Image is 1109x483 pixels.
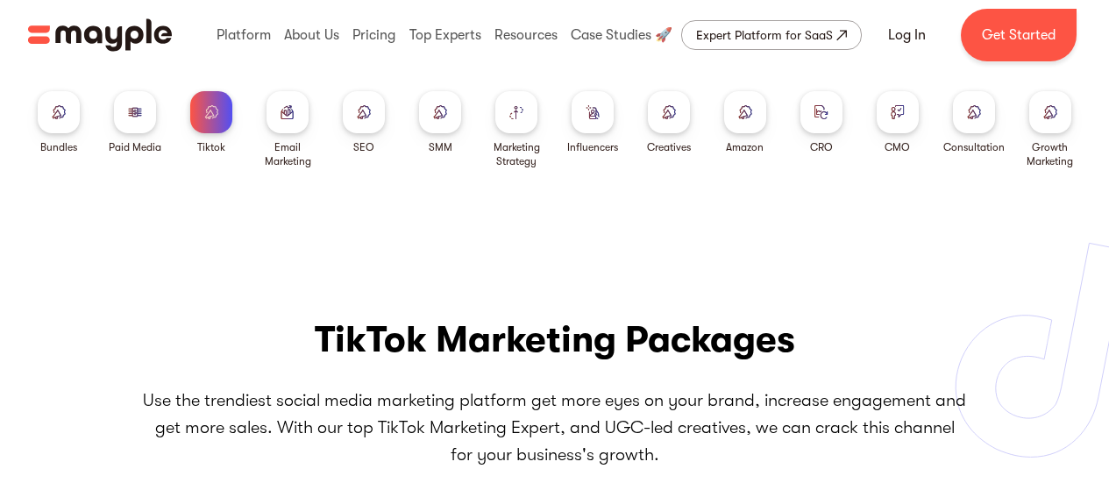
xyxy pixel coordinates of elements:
a: SEO [343,91,385,154]
div: SEO [353,140,374,154]
div: Platform [212,7,275,63]
div: CRO [810,140,833,154]
a: CMO [877,91,919,154]
div: Top Experts [405,7,486,63]
a: Bundles [38,91,80,154]
div: Resources [490,7,562,63]
div: Expert Platform for SaaS [696,25,833,46]
a: Log In [867,14,947,56]
a: Amazon [724,91,766,154]
p: Use the trendiest social media marketing platform get more eyes on your brand, increase engagemen... [143,387,967,469]
a: Marketing Strategy [486,91,548,168]
div: Email Marketing [257,140,319,168]
a: Get Started [961,9,1077,61]
h1: TikTok Marketing Packages [315,317,795,361]
div: Influencers [567,140,618,154]
div: About Us [280,7,344,63]
a: Creatives [647,91,691,154]
a: CRO [800,91,842,154]
a: SMM [419,91,461,154]
a: Growth Marketing [1019,91,1081,168]
a: Tiktok [190,91,232,154]
a: Consultation [943,91,1005,154]
a: Paid Media [109,91,161,154]
div: Creatives [647,140,691,154]
div: Paid Media [109,140,161,154]
a: Email Marketing [257,91,319,168]
div: SMM [429,140,452,154]
img: Mayple logo [28,18,172,52]
div: CMO [885,140,910,154]
a: Influencers [567,91,618,154]
div: Bundles [40,140,77,154]
a: Expert Platform for SaaS [681,20,862,50]
div: Growth Marketing [1019,140,1081,168]
div: Pricing [348,7,400,63]
div: Amazon [726,140,764,154]
div: Tiktok [197,140,225,154]
div: Marketing Strategy [486,140,548,168]
div: Consultation [943,140,1005,154]
a: home [28,18,172,52]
